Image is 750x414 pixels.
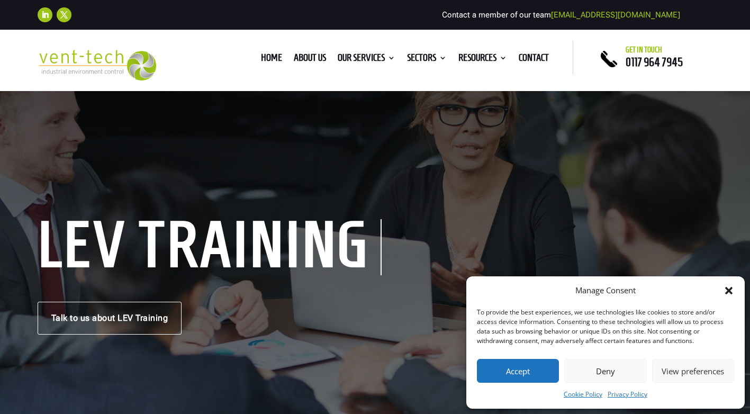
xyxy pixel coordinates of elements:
a: Home [261,54,282,66]
div: Manage Consent [575,284,636,297]
span: Contact a member of our team [442,10,680,20]
button: Deny [564,359,646,383]
a: Contact [519,54,549,66]
a: Resources [458,54,507,66]
a: Our Services [338,54,395,66]
button: View preferences [652,359,734,383]
a: Follow on LinkedIn [38,7,52,22]
h1: LEV Training Courses [38,219,382,275]
a: Sectors [407,54,447,66]
div: To provide the best experiences, we use technologies like cookies to store and/or access device i... [477,308,733,346]
a: 0117 964 7945 [626,56,683,68]
a: Cookie Policy [564,388,602,401]
div: Close dialog [724,285,734,296]
a: Follow on X [57,7,71,22]
a: Talk to us about LEV Training [38,302,182,335]
a: About us [294,54,326,66]
a: [EMAIL_ADDRESS][DOMAIN_NAME] [551,10,680,20]
a: Privacy Policy [608,388,647,401]
img: 2023-09-27T08_35_16.549ZVENT-TECH---Clear-background [38,50,156,80]
button: Accept [477,359,559,383]
span: Get in touch [626,46,662,54]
